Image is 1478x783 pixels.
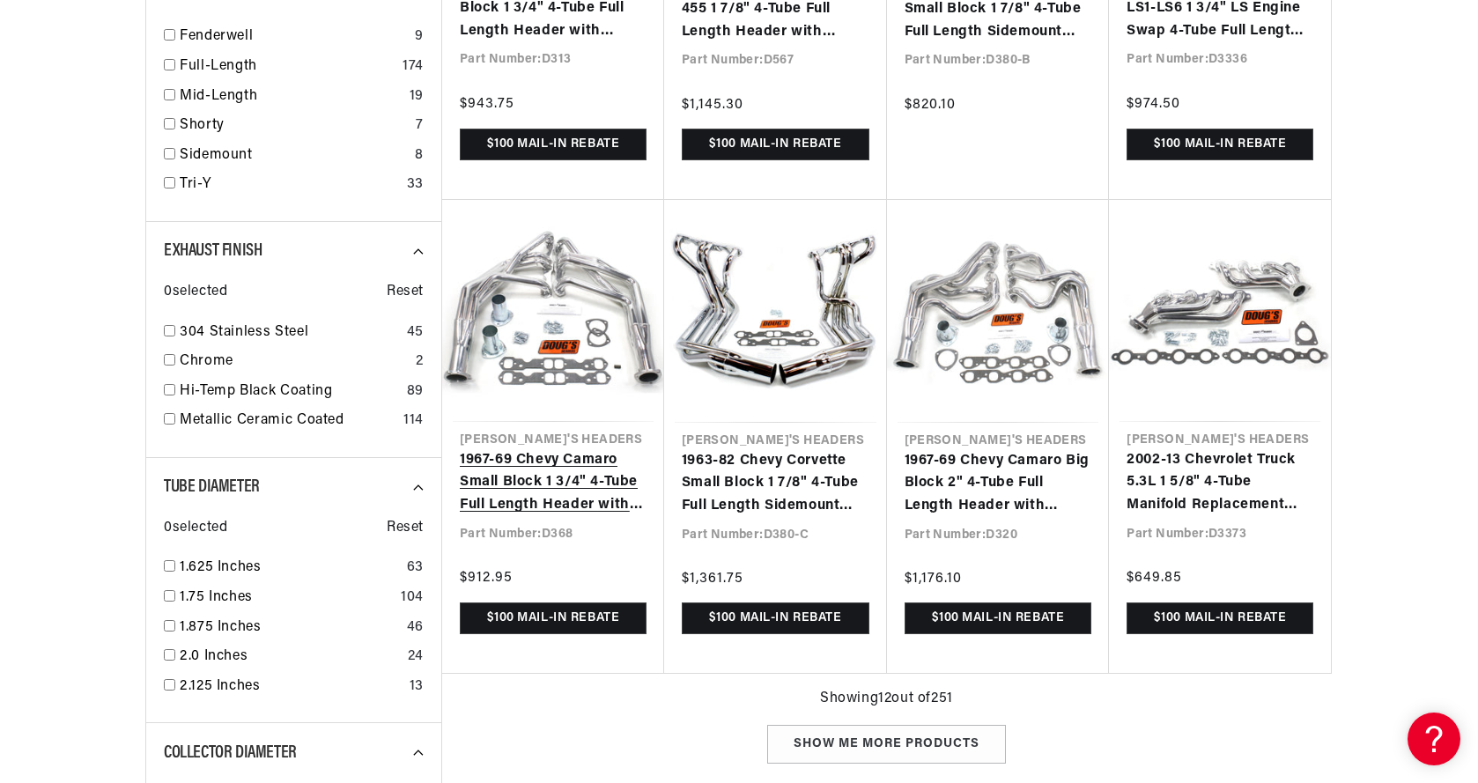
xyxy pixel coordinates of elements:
div: 114 [403,410,424,432]
div: 46 [407,617,424,639]
div: 2 [416,351,424,373]
span: Tube Diameter [164,478,260,496]
span: 0 selected [164,281,227,304]
div: 8 [415,144,424,167]
div: 7 [416,114,424,137]
div: 33 [407,174,424,196]
a: 2.125 Inches [180,676,403,698]
a: Mid-Length [180,85,403,108]
span: Collector Diameter [164,744,297,762]
a: 2002-13 Chevrolet Truck 5.3L 1 5/8" 4-Tube Manifold Replacement Header with Metallic Ceramic Coating [1127,449,1313,517]
div: 24 [408,646,424,669]
span: Reset [387,281,424,304]
a: 1.75 Inches [180,587,394,609]
a: Chrome [180,351,409,373]
a: 1967-69 Chevy Camaro Big Block 2" 4-Tube Full Length Header with Metallic Ceramic Coating [905,450,1092,518]
span: 0 selected [164,517,227,540]
div: 45 [407,321,424,344]
a: 304 Stainless Steel [180,321,400,344]
div: 174 [403,55,424,78]
a: 1967-69 Chevy Camaro Small Block 1 3/4" 4-Tube Full Length Header with Metallic Ceramic Coating [460,449,647,517]
span: Exhaust Finish [164,242,262,260]
a: 1.875 Inches [180,617,400,639]
a: Shorty [180,114,409,137]
a: Fenderwell [180,26,408,48]
span: Showing 12 out of 251 [820,688,953,711]
a: Metallic Ceramic Coated [180,410,396,432]
div: Show me more products [767,725,1006,765]
a: 1.625 Inches [180,557,400,580]
div: 63 [407,557,424,580]
a: Full-Length [180,55,395,78]
a: Hi-Temp Black Coating [180,380,400,403]
a: 1963-82 Chevy Corvette Small Block 1 7/8" 4-Tube Full Length Sidemount Header with Chrome Finish [682,450,869,518]
div: 9 [415,26,424,48]
div: 104 [401,587,424,609]
a: Tri-Y [180,174,400,196]
div: 89 [407,380,424,403]
div: 13 [410,676,424,698]
a: 2.0 Inches [180,646,401,669]
a: Sidemount [180,144,408,167]
span: Reset [387,517,424,540]
div: 19 [410,85,424,108]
